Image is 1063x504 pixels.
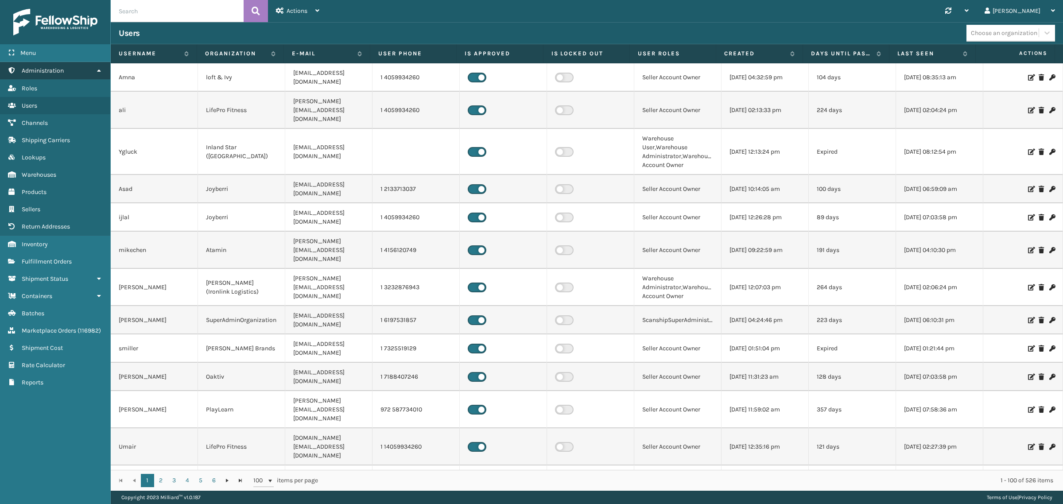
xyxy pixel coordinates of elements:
[1039,374,1044,380] i: Delete
[1028,247,1033,253] i: Edit
[198,63,285,92] td: loft & Ivy
[111,63,198,92] td: Amna
[205,50,266,58] label: Organization
[285,232,372,269] td: [PERSON_NAME][EMAIL_ADDRESS][DOMAIN_NAME]
[1039,186,1044,192] i: Delete
[111,334,198,363] td: smiller
[253,474,318,487] span: items per page
[111,175,198,203] td: Asad
[22,240,48,248] span: Inventory
[896,232,983,269] td: [DATE] 04:10:30 pm
[285,306,372,334] td: [EMAIL_ADDRESS][DOMAIN_NAME]
[22,223,70,230] span: Return Addresses
[551,50,621,58] label: Is Locked Out
[638,50,708,58] label: User Roles
[1028,149,1033,155] i: Edit
[634,63,722,92] td: Seller Account Owner
[198,129,285,175] td: Inland Star ([GEOGRAPHIC_DATA])
[809,92,896,129] td: 224 days
[634,203,722,232] td: Seller Account Owner
[198,232,285,269] td: Atamin
[198,175,285,203] td: Joyberri
[1049,149,1055,155] i: Change Password
[724,50,785,58] label: Created
[285,428,372,465] td: [DOMAIN_NAME][EMAIL_ADDRESS][DOMAIN_NAME]
[987,491,1052,504] div: |
[285,465,372,494] td: [EMAIL_ADDRESS][DOMAIN_NAME]
[1028,444,1033,450] i: Edit
[722,203,809,232] td: [DATE] 12:26:28 pm
[111,465,198,494] td: ijlal
[1049,247,1055,253] i: Change Password
[22,188,47,196] span: Products
[1039,149,1044,155] i: Delete
[1039,284,1044,291] i: Delete
[111,363,198,391] td: [PERSON_NAME]
[1028,186,1033,192] i: Edit
[22,361,65,369] span: Rate Calculator
[22,310,44,317] span: Batches
[1049,284,1055,291] i: Change Password
[809,465,896,494] td: 89 days
[971,28,1037,38] div: Choose an organization
[378,50,448,58] label: User phone
[372,363,460,391] td: 1 7188407246
[285,334,372,363] td: [EMAIL_ADDRESS][DOMAIN_NAME]
[22,379,43,386] span: Reports
[285,175,372,203] td: [EMAIL_ADDRESS][DOMAIN_NAME]
[198,428,285,465] td: LifePro Fitness
[372,306,460,334] td: 1 6197531857
[1039,345,1044,352] i: Delete
[1039,74,1044,81] i: Delete
[1049,74,1055,81] i: Change Password
[1028,107,1033,113] i: Edit
[809,363,896,391] td: 128 days
[1028,214,1033,221] i: Edit
[292,50,353,58] label: E-mail
[896,269,983,306] td: [DATE] 02:06:24 pm
[372,92,460,129] td: 1 4059934260
[634,363,722,391] td: Seller Account Owner
[119,50,180,58] label: Username
[809,306,896,334] td: 223 days
[722,232,809,269] td: [DATE] 09:22:59 am
[111,306,198,334] td: [PERSON_NAME]
[22,292,52,300] span: Containers
[896,465,983,494] td: [DATE] 07:03:58 pm
[372,63,460,92] td: 1 4059934260
[634,306,722,334] td: ScanshipSuperAdministrator
[634,232,722,269] td: Seller Account Owner
[119,28,140,39] h3: Users
[634,269,722,306] td: Warehouse Administrator,Warehouse Account Owner
[722,391,809,428] td: [DATE] 11:59:02 am
[253,476,267,485] span: 100
[330,476,1053,485] div: 1 - 100 of 526 items
[896,363,983,391] td: [DATE] 07:03:58 pm
[1028,284,1033,291] i: Edit
[896,129,983,175] td: [DATE] 08:12:54 pm
[722,465,809,494] td: [DATE] 12:25:40 pm
[1039,317,1044,323] i: Delete
[722,92,809,129] td: [DATE] 02:13:33 pm
[1049,407,1055,413] i: Change Password
[1049,444,1055,450] i: Change Password
[13,9,97,35] img: logo
[111,428,198,465] td: Umair
[22,327,76,334] span: Marketplace Orders
[22,171,56,178] span: Warehouses
[1028,407,1033,413] i: Edit
[287,7,307,15] span: Actions
[809,129,896,175] td: Expired
[1039,444,1044,450] i: Delete
[987,494,1017,500] a: Terms of Use
[285,391,372,428] td: [PERSON_NAME][EMAIL_ADDRESS][DOMAIN_NAME]
[372,334,460,363] td: 1 7325519129
[22,258,72,265] span: Fulfillment Orders
[198,465,285,494] td: LifePro Fitness
[1039,107,1044,113] i: Delete
[285,92,372,129] td: [PERSON_NAME][EMAIL_ADDRESS][DOMAIN_NAME]
[634,334,722,363] td: Seller Account Owner
[285,269,372,306] td: [PERSON_NAME][EMAIL_ADDRESS][DOMAIN_NAME]
[1049,345,1055,352] i: Change Password
[634,129,722,175] td: Warehouse User,Warehouse Administrator,Warehouse Account Owner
